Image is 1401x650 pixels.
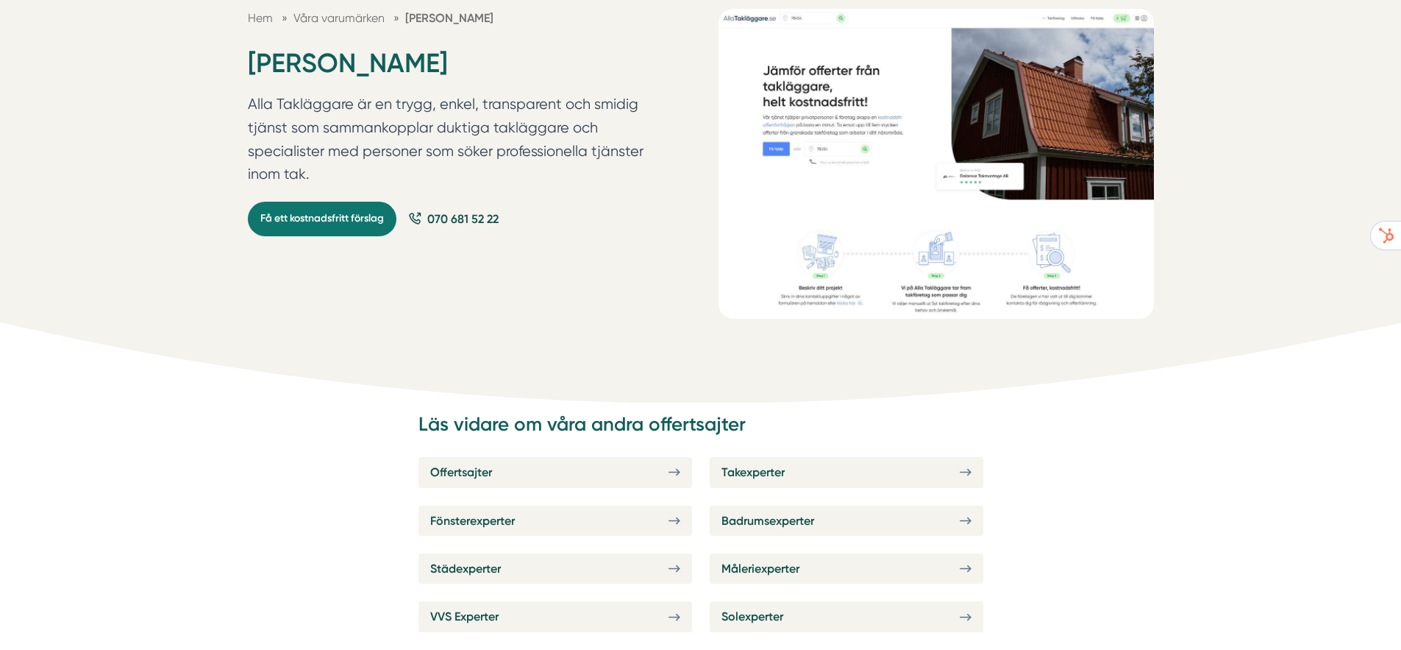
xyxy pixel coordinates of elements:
a: VVS Experter [418,601,692,632]
span: 070 681 52 22 [427,210,499,228]
a: Offertsajter [418,457,692,487]
span: Takexperter [721,463,785,481]
span: Städexperter [430,559,501,578]
span: » [282,9,288,27]
a: Måleriexperter [710,554,983,584]
span: Solexperter [721,607,783,626]
img: Alla Takläggare [719,9,1154,319]
span: Fönsterexperter [430,512,515,530]
a: [PERSON_NAME] [405,11,493,25]
h3: Läs vidare om våra andra offertsajter [418,411,983,445]
nav: Breadcrumb [248,9,648,27]
span: Offertsajter [430,463,492,481]
h1: [PERSON_NAME] [248,46,648,93]
a: Badrumsexperter [710,506,983,536]
a: Få ett kostnadsfritt förslag [248,202,396,236]
a: Solexperter [710,601,983,632]
span: VVS Experter [430,607,499,626]
span: » [393,9,399,27]
span: Våra varumärken [293,11,385,25]
a: Städexperter [418,554,692,584]
a: Våra varumärken [293,11,388,25]
a: Hem [248,11,273,25]
a: Fönsterexperter [418,506,692,536]
p: Alla Takläggare är en trygg, enkel, transparent och smidig tjänst som sammankopplar duktiga taklä... [248,93,648,193]
a: 070 681 52 22 [408,210,499,228]
span: Badrumsexperter [721,512,814,530]
a: Takexperter [710,457,983,487]
span: Måleriexperter [721,559,799,578]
